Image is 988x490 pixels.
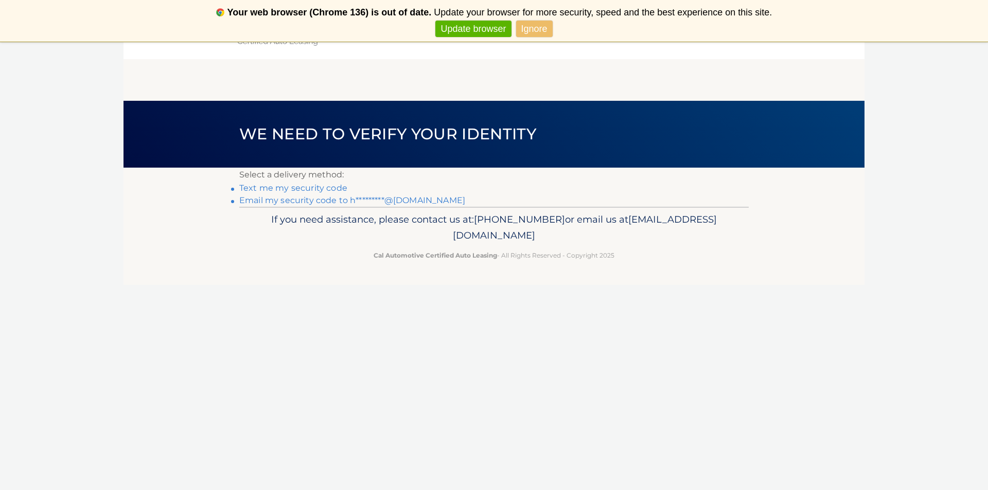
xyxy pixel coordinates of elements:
[239,183,347,193] a: Text me my security code
[239,168,749,182] p: Select a delivery method:
[239,124,536,143] span: We need to verify your identity
[239,195,465,205] a: Email my security code to h*********@[DOMAIN_NAME]
[474,213,565,225] span: [PHONE_NUMBER]
[246,211,742,244] p: If you need assistance, please contact us at: or email us at
[434,7,772,17] span: Update your browser for more security, speed and the best experience on this site.
[516,21,553,38] a: Ignore
[435,21,511,38] a: Update browser
[246,250,742,261] p: - All Rights Reserved - Copyright 2025
[227,7,432,17] b: Your web browser (Chrome 136) is out of date.
[374,251,497,259] strong: Cal Automotive Certified Auto Leasing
